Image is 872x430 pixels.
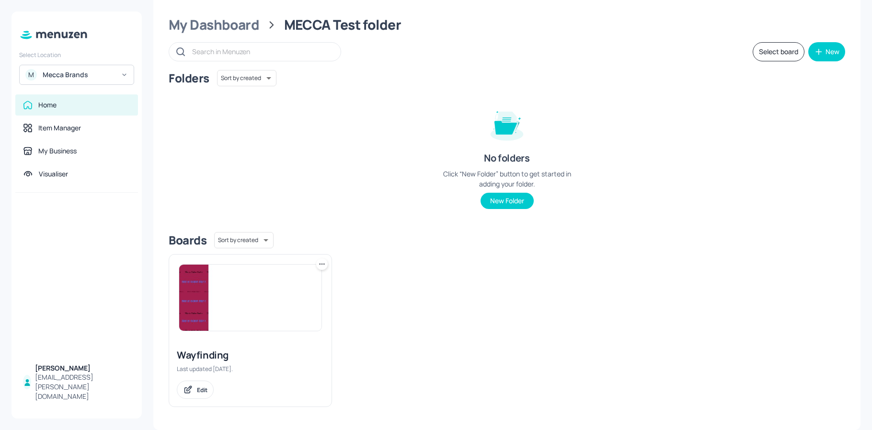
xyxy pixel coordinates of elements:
div: [PERSON_NAME] [35,363,130,373]
div: Sort by created [214,231,274,250]
div: Sort by created [217,69,276,88]
button: Select board [753,42,804,61]
div: My Dashboard [169,16,259,34]
input: Search in Menuzen [192,45,331,58]
div: New [826,48,839,55]
div: Select Location [19,51,134,59]
button: New Folder [481,193,534,209]
div: Item Manager [38,123,81,133]
img: 2025-08-30-17565350909725gf74lt6fk3.jpeg [179,265,321,331]
div: Home [38,100,57,110]
button: New [808,42,845,61]
div: [EMAIL_ADDRESS][PERSON_NAME][DOMAIN_NAME] [35,372,130,401]
div: MECCA Test folder [284,16,401,34]
div: Wayfinding [177,349,324,362]
div: Folders [169,70,209,86]
div: Click “New Folder” button to get started in adding your folder. [435,169,579,189]
img: folder-empty [483,100,531,148]
div: Boards [169,232,207,248]
div: My Business [38,146,77,156]
div: Edit [197,386,207,394]
div: Mecca Brands [43,70,115,80]
div: Visualiser [39,169,68,179]
div: No folders [484,151,529,165]
div: M [25,69,37,81]
div: Last updated [DATE]. [177,365,324,373]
